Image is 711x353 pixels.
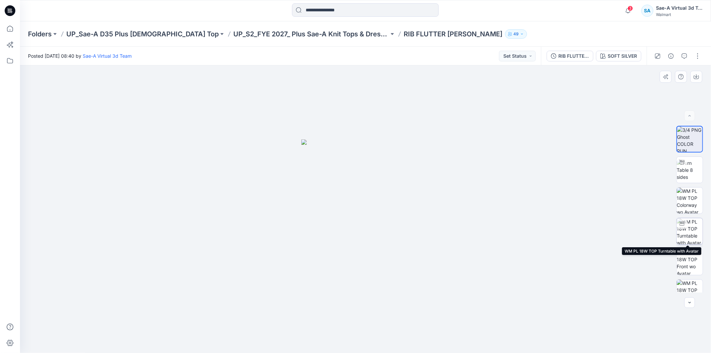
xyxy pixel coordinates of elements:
div: Walmart [656,12,703,17]
a: Folders [28,29,52,39]
a: Sae-A Virtual 3d Team [83,53,132,59]
button: 49 [505,29,527,39]
img: eyJhbGciOiJIUzI1NiIsImtpZCI6IjAiLCJzbHQiOiJzZXMiLCJ0eXAiOiJKV1QifQ.eyJkYXRhIjp7InR5cGUiOiJzdG9yYW... [301,139,430,353]
div: RIB FLUTTER HENLEY_REV2_SOFT SILVER [558,52,589,60]
img: Turn Table 8 sides [677,159,703,181]
img: 3/4 PNG Ghost COLOR RUN [677,126,702,152]
a: UP_S2_FYE 2027_ Plus Sae-A Knit Tops & Dresses [233,29,389,39]
button: RIB FLUTTER HENLEY_REV2_SOFT SILVER [547,51,593,61]
div: Sae-A Virtual 3d Team [656,4,703,12]
a: UP_Sae-A D35 Plus [DEMOGRAPHIC_DATA] Top [66,29,219,39]
div: SA [641,5,653,17]
img: WM PL 18W TOP Front wo Avatar [677,249,703,275]
p: 49 [513,30,519,38]
img: WM PL 18W TOP Colorway wo Avatar [677,188,703,214]
img: WM PL 18W TOP Turntable with Avatar [677,218,703,244]
button: Details [666,51,676,61]
p: RIB FLUTTER [PERSON_NAME] [404,29,502,39]
button: SOFT SILVER [596,51,641,61]
span: 3 [628,6,633,11]
img: WM PL 18W TOP Back wo Avatar [677,280,703,306]
div: SOFT SILVER [608,52,637,60]
span: Posted [DATE] 08:40 by [28,52,132,59]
